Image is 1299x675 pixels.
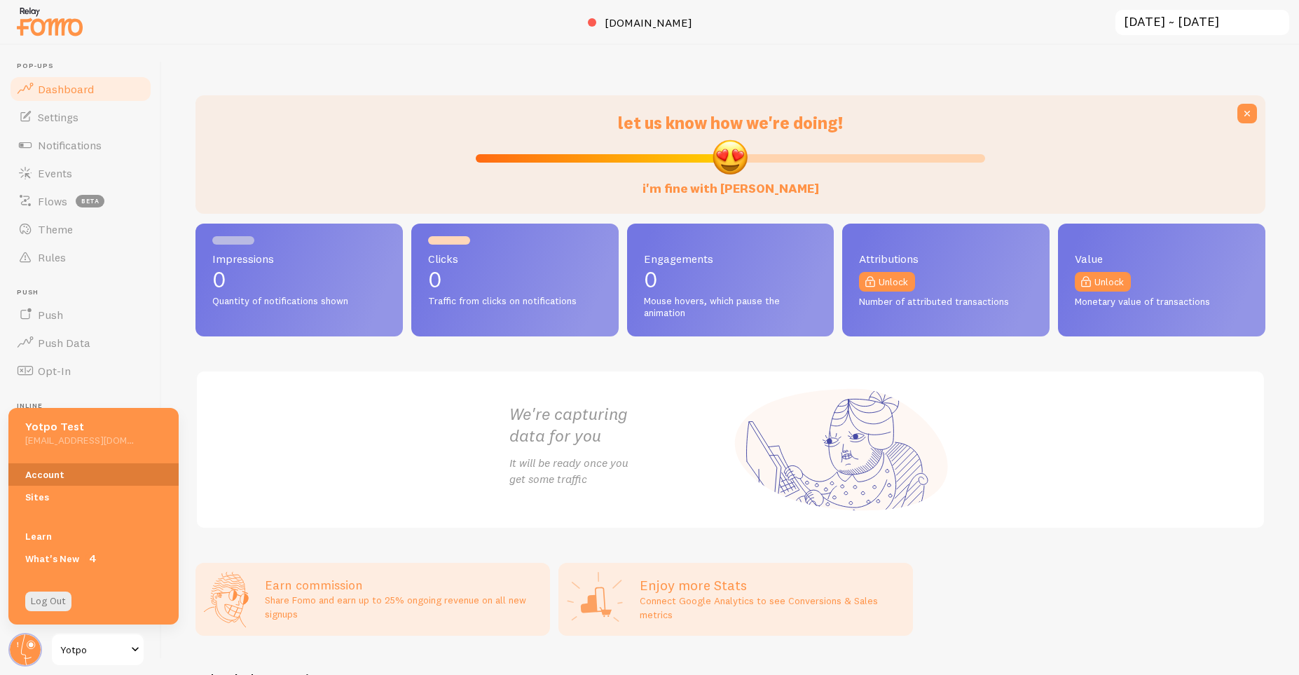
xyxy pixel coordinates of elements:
[859,253,1033,264] span: Attributions
[509,455,731,487] p: It will be ready once you get some traffic
[265,577,542,593] h3: Earn commission
[642,167,819,197] label: i'm fine with [PERSON_NAME]
[640,576,905,594] h2: Enjoy more Stats
[85,552,99,566] span: 4
[15,4,85,39] img: fomo-relay-logo-orange.svg
[212,253,386,264] span: Impressions
[711,138,749,176] img: emoji.png
[38,222,73,236] span: Theme
[567,571,623,627] img: Google Analytics
[859,272,915,292] a: Unlock
[8,486,179,508] a: Sites
[17,402,153,411] span: Inline
[8,215,153,243] a: Theme
[8,131,153,159] a: Notifications
[25,419,134,434] h5: Yotpo Test
[618,112,843,133] span: let us know how we're doing!
[38,308,63,322] span: Push
[1075,253,1249,264] span: Value
[644,268,818,291] p: 0
[50,633,145,667] a: Yotpo
[644,295,818,320] span: Mouse hovers, which pause the animation
[640,594,905,622] p: Connect Google Analytics to see Conversions & Sales metrics
[38,364,71,378] span: Opt-In
[428,268,602,291] p: 0
[1075,296,1249,308] span: Monetary value of transactions
[8,463,179,486] a: Account
[25,592,71,611] a: Log Out
[17,288,153,297] span: Push
[428,253,602,264] span: Clicks
[8,75,153,103] a: Dashboard
[265,593,542,621] p: Share Fomo and earn up to 25% ongoing revenue on all new signups
[8,329,153,357] a: Push Data
[38,138,102,152] span: Notifications
[859,296,1033,308] span: Number of attributed transactions
[558,563,913,636] a: Enjoy more Stats Connect Google Analytics to see Conversions & Sales metrics
[60,641,127,658] span: Yotpo
[428,295,602,308] span: Traffic from clicks on notifications
[1075,272,1131,292] a: Unlock
[38,166,72,180] span: Events
[38,250,66,264] span: Rules
[8,187,153,215] a: Flows beta
[509,403,731,446] h2: We're capturing data for you
[8,357,153,385] a: Opt-In
[17,62,153,71] span: Pop-ups
[212,268,386,291] p: 0
[212,295,386,308] span: Quantity of notifications shown
[38,194,67,208] span: Flows
[38,82,94,96] span: Dashboard
[76,195,104,207] span: beta
[8,301,153,329] a: Push
[8,547,179,570] a: What's New
[8,159,153,187] a: Events
[8,525,179,547] a: Learn
[38,336,90,350] span: Push Data
[38,110,78,124] span: Settings
[8,103,153,131] a: Settings
[644,253,818,264] span: Engagements
[25,434,134,446] h5: [EMAIL_ADDRESS][DOMAIN_NAME]
[8,243,153,271] a: Rules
